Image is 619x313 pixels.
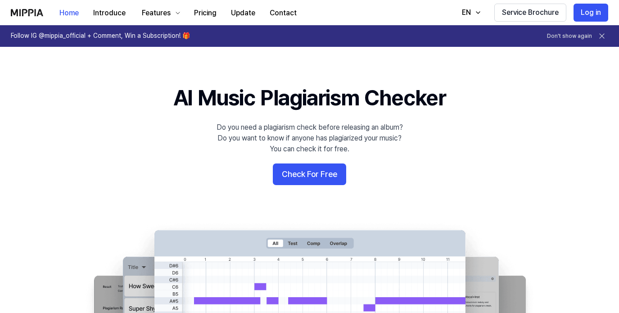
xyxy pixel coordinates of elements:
button: Check For Free [273,163,346,185]
a: Update [224,0,262,25]
a: Home [52,0,86,25]
div: Do you need a plagiarism check before releasing an album? Do you want to know if anyone has plagi... [217,122,403,154]
button: Don't show again [547,32,592,40]
button: EN [453,4,487,22]
button: Features [133,4,187,22]
div: Features [140,8,172,18]
button: Update [224,4,262,22]
button: Contact [262,4,304,22]
h1: AI Music Plagiarism Checker [173,83,446,113]
button: Log in [574,4,608,22]
div: EN [460,7,473,18]
h1: Follow IG @mippia_official + Comment, Win a Subscription! 🎁 [11,32,190,41]
button: Home [52,4,86,22]
button: Introduce [86,4,133,22]
button: Service Brochure [494,4,566,22]
button: Pricing [187,4,224,22]
img: logo [11,9,43,16]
